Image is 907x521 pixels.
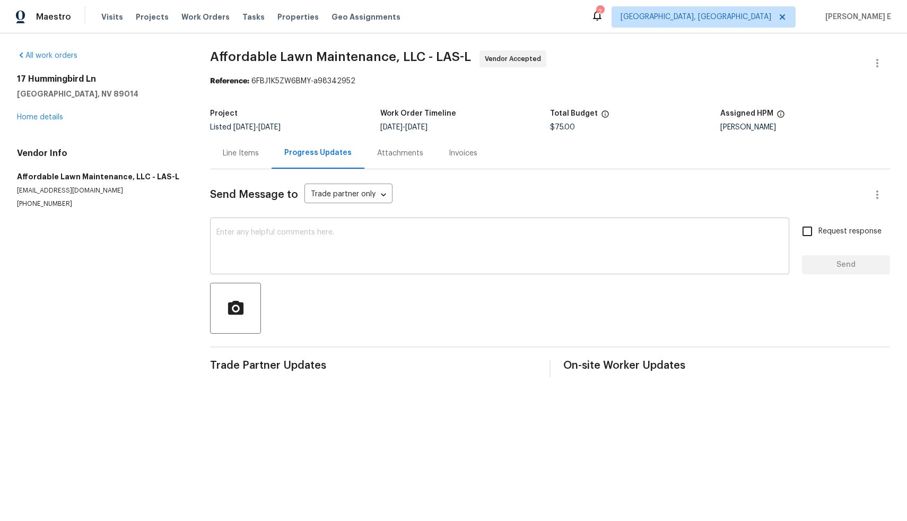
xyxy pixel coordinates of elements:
[223,148,259,159] div: Line Items
[332,12,400,22] span: Geo Assignments
[550,110,598,117] h5: Total Budget
[258,124,281,131] span: [DATE]
[596,6,604,17] div: 2
[720,124,891,131] div: [PERSON_NAME]
[17,186,185,195] p: [EMAIL_ADDRESS][DOMAIN_NAME]
[777,110,785,124] span: The hpm assigned to this work order.
[485,54,545,64] span: Vendor Accepted
[621,12,771,22] span: [GEOGRAPHIC_DATA], [GEOGRAPHIC_DATA]
[101,12,123,22] span: Visits
[36,12,71,22] span: Maestro
[601,110,609,124] span: The total cost of line items that have been proposed by Opendoor. This sum includes line items th...
[242,13,265,21] span: Tasks
[210,76,890,86] div: 6FBJ1K5ZW6BMY-a98342952
[136,12,169,22] span: Projects
[210,50,471,63] span: Affordable Lawn Maintenance, LLC - LAS-L
[818,226,882,237] span: Request response
[17,114,63,121] a: Home details
[233,124,256,131] span: [DATE]
[380,124,403,131] span: [DATE]
[233,124,281,131] span: -
[377,148,423,159] div: Attachments
[17,52,77,59] a: All work orders
[449,148,477,159] div: Invoices
[210,110,238,117] h5: Project
[284,147,352,158] div: Progress Updates
[821,12,891,22] span: [PERSON_NAME] E
[210,124,281,131] span: Listed
[304,186,393,204] div: Trade partner only
[210,360,537,371] span: Trade Partner Updates
[550,124,575,131] span: $75.00
[17,148,185,159] h4: Vendor Info
[563,360,890,371] span: On-site Worker Updates
[17,89,185,99] h5: [GEOGRAPHIC_DATA], NV 89014
[277,12,319,22] span: Properties
[720,110,773,117] h5: Assigned HPM
[17,199,185,209] p: [PHONE_NUMBER]
[380,124,428,131] span: -
[210,77,249,85] b: Reference:
[405,124,428,131] span: [DATE]
[181,12,230,22] span: Work Orders
[17,171,185,182] h5: Affordable Lawn Maintenance, LLC - LAS-L
[17,74,185,84] h2: 17 Hummingbird Ln
[380,110,456,117] h5: Work Order Timeline
[210,189,298,200] span: Send Message to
